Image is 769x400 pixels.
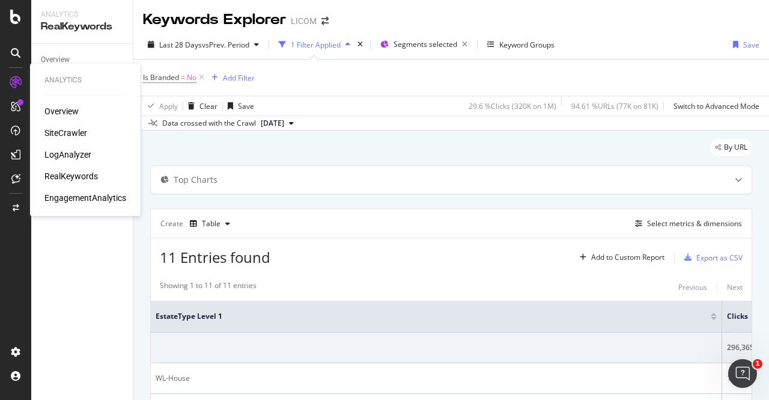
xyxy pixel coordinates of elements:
div: Top Charts [174,174,217,186]
span: 11 Entries found [160,247,270,267]
span: EstateType Level 1 [156,311,693,322]
button: Select metrics & dimensions [630,217,742,231]
button: Switch to Advanced Mode [669,96,759,115]
div: Export as CSV [696,253,743,263]
button: Table [185,214,235,233]
iframe: Intercom live chat [728,359,757,388]
div: Select metrics & dimensions [647,218,742,229]
div: Create [160,214,235,233]
button: Add Filter [207,70,255,85]
div: Save [743,40,759,50]
div: Save [238,101,254,111]
button: Add to Custom Report [575,248,664,267]
div: Apply [159,101,178,111]
div: 1 Filter Applied [291,40,341,50]
div: Data crossed with the Crawl [162,118,256,129]
div: Keyword Groups [499,40,555,50]
div: Add Filter [223,73,255,83]
button: Clear [183,96,217,115]
div: Table [202,220,220,227]
div: 29.6 % Clicks ( 320K on 1M ) [469,101,556,111]
a: RealKeywords [44,170,98,182]
a: Overview [41,54,124,66]
button: [DATE] [256,116,299,131]
span: = [181,72,185,82]
a: LogAnalyzer [44,149,91,161]
button: Save [223,96,254,115]
button: Segments selected [375,35,472,54]
div: WL-House [156,373,717,384]
div: Next [727,282,743,292]
a: Overview [44,105,79,117]
span: By URL [724,144,747,151]
div: Keywords Explorer [143,10,286,30]
div: Previous [678,282,707,292]
div: RealKeywords [41,20,123,34]
button: Keyword Groups [482,35,559,54]
button: Next [727,280,743,295]
div: Showing 1 to 11 of 11 entries [160,280,257,295]
a: EngagementAnalytics [44,192,126,204]
a: SiteCrawler [44,127,87,139]
span: Is Branded [143,72,179,82]
button: Save [728,35,759,54]
button: Previous [678,280,707,295]
div: 94.61 % URLs ( 77K on 81K ) [571,101,658,111]
div: Add to Custom Report [591,254,664,261]
div: Analytics [44,75,126,85]
button: Export as CSV [679,248,743,267]
div: Switch to Advanced Mode [673,101,759,111]
div: arrow-right-arrow-left [321,17,329,25]
span: vs Prev. Period [202,40,249,50]
div: times [355,38,365,51]
div: Clear [199,101,217,111]
div: LICOM [291,15,317,27]
button: Last 28 DaysvsPrev. Period [143,35,264,54]
div: Overview [41,54,70,66]
span: Segments selected [394,39,457,49]
button: Apply [143,96,178,115]
span: 1 [753,359,762,369]
span: No [187,69,196,86]
span: Last 28 Days [159,40,202,50]
span: 2025 Sep. 19th [261,118,284,129]
div: legacy label [710,139,752,156]
button: 1 Filter Applied [274,35,355,54]
div: Analytics [41,10,123,20]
